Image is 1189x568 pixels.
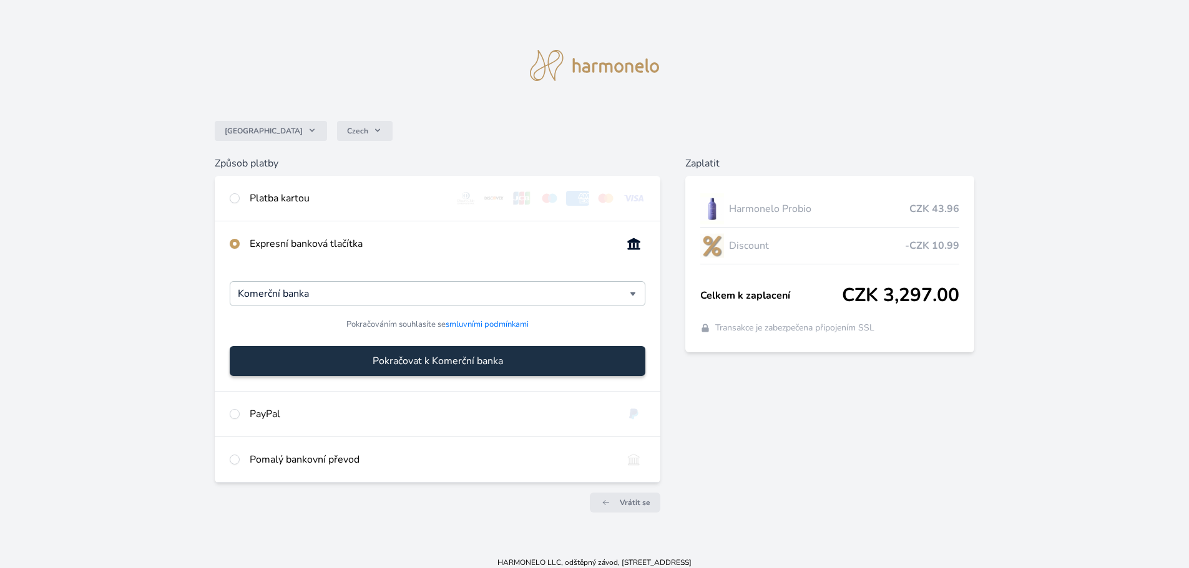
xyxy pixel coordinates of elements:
[622,452,645,467] img: bankTransfer_IBAN.svg
[225,126,303,136] span: [GEOGRAPHIC_DATA]
[566,191,589,206] img: amex.svg
[346,319,529,330] span: Pokračováním souhlasíte se
[250,452,612,467] div: Pomalý bankovní převod
[909,201,959,216] span: CZK 43.96
[685,156,974,171] h6: Zaplatit
[622,236,645,251] img: onlineBanking_CZ.svg
[250,236,612,251] div: Expresní banková tlačítka
[230,346,645,376] button: Pokračovat k Komerční banka
[729,201,909,216] span: Harmonelo Probio
[700,230,724,261] img: discount-lo.png
[482,191,506,206] img: discover.svg
[700,288,842,303] span: Celkem k zaplacení
[215,156,660,171] h6: Způsob platby
[700,193,724,224] img: CLEAN_PROBIO_se_stinem_x-lo.jpg
[905,238,959,253] span: -CZK 10.99
[250,191,444,206] div: Platba kartou
[729,238,905,253] span: Discount
[511,191,534,206] img: jcb.svg
[446,319,529,330] a: smluvními podmínkami
[238,286,630,301] input: Hledat...
[230,281,645,306] div: Komerční banka
[715,322,874,334] span: Transakce je zabezpečena připojením SSL
[337,121,393,141] button: Czech
[590,493,660,513] a: Vrátit se
[347,126,368,136] span: Czech
[842,284,959,307] span: CZK 3,297.00
[622,407,645,421] img: paypal.svg
[620,498,650,508] span: Vrátit se
[538,191,561,206] img: maestro.svg
[373,354,503,368] span: Pokračovat k Komerční banka
[454,191,477,206] img: diners.svg
[215,121,327,141] button: [GEOGRAPHIC_DATA]
[250,407,612,421] div: PayPal
[622,191,645,206] img: visa.svg
[594,191,617,206] img: mc.svg
[530,50,660,81] img: logo.svg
